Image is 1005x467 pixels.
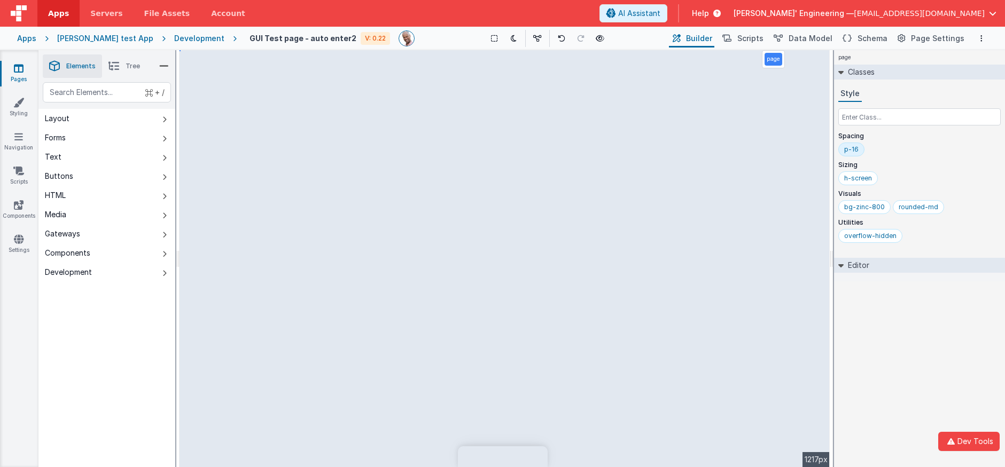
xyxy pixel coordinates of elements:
[38,263,175,282] button: Development
[838,189,1001,198] p: Visuals
[734,8,996,19] button: [PERSON_NAME]' Engineering — [EMAIL_ADDRESS][DOMAIN_NAME]
[17,33,36,44] div: Apps
[399,31,414,46] img: 11ac31fe5dc3d0eff3fbbbf7b26fa6e1
[43,82,171,102] input: Search Elements...
[48,8,69,19] span: Apps
[844,65,875,80] h2: Classes
[734,8,854,19] span: [PERSON_NAME]' Engineering —
[126,62,140,70] span: Tree
[669,29,714,48] button: Builder
[838,108,1001,125] input: Enter Class...
[45,113,69,124] div: Layout
[844,203,885,211] div: bg-zinc-800
[838,132,1001,140] p: Spacing
[38,224,175,243] button: Gateways
[803,452,830,467] div: 1217px
[38,205,175,224] button: Media
[839,29,890,48] button: Schema
[767,55,780,64] p: page
[911,33,964,44] span: Page Settings
[854,8,985,19] span: [EMAIL_ADDRESS][DOMAIN_NAME]
[834,50,855,65] h4: page
[144,8,190,19] span: File Assets
[899,203,938,211] div: rounded-md
[45,152,61,162] div: Text
[66,62,96,70] span: Elements
[599,4,667,22] button: AI Assistant
[45,171,73,181] div: Buttons
[737,33,764,44] span: Scripts
[938,432,1000,451] button: Dev Tools
[145,82,165,102] span: + /
[38,243,175,263] button: Components
[180,50,830,467] div: -->
[45,267,92,278] div: Development
[174,33,224,44] div: Development
[894,29,967,48] button: Page Settings
[38,186,175,205] button: HTML
[45,190,66,201] div: HTML
[789,33,832,44] span: Data Model
[38,167,175,186] button: Buttons
[838,86,862,102] button: Style
[838,218,1001,227] p: Utilities
[38,147,175,167] button: Text
[844,145,859,154] div: p-16
[45,248,90,258] div: Components
[844,232,897,240] div: overflow-hidden
[692,8,709,19] span: Help
[858,33,887,44] span: Schema
[844,174,872,183] div: h-screen
[770,29,835,48] button: Data Model
[38,128,175,147] button: Forms
[361,32,390,45] div: V: 0.22
[250,34,356,42] h4: GUI Test page - auto enter2
[57,33,153,44] div: [PERSON_NAME] test App
[45,228,80,239] div: Gateways
[45,132,66,143] div: Forms
[90,8,122,19] span: Servers
[975,32,988,45] button: Options
[844,258,869,273] h2: Editor
[38,109,175,128] button: Layout
[719,29,766,48] button: Scripts
[686,33,712,44] span: Builder
[45,209,66,220] div: Media
[618,8,660,19] span: AI Assistant
[838,161,1001,169] p: Sizing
